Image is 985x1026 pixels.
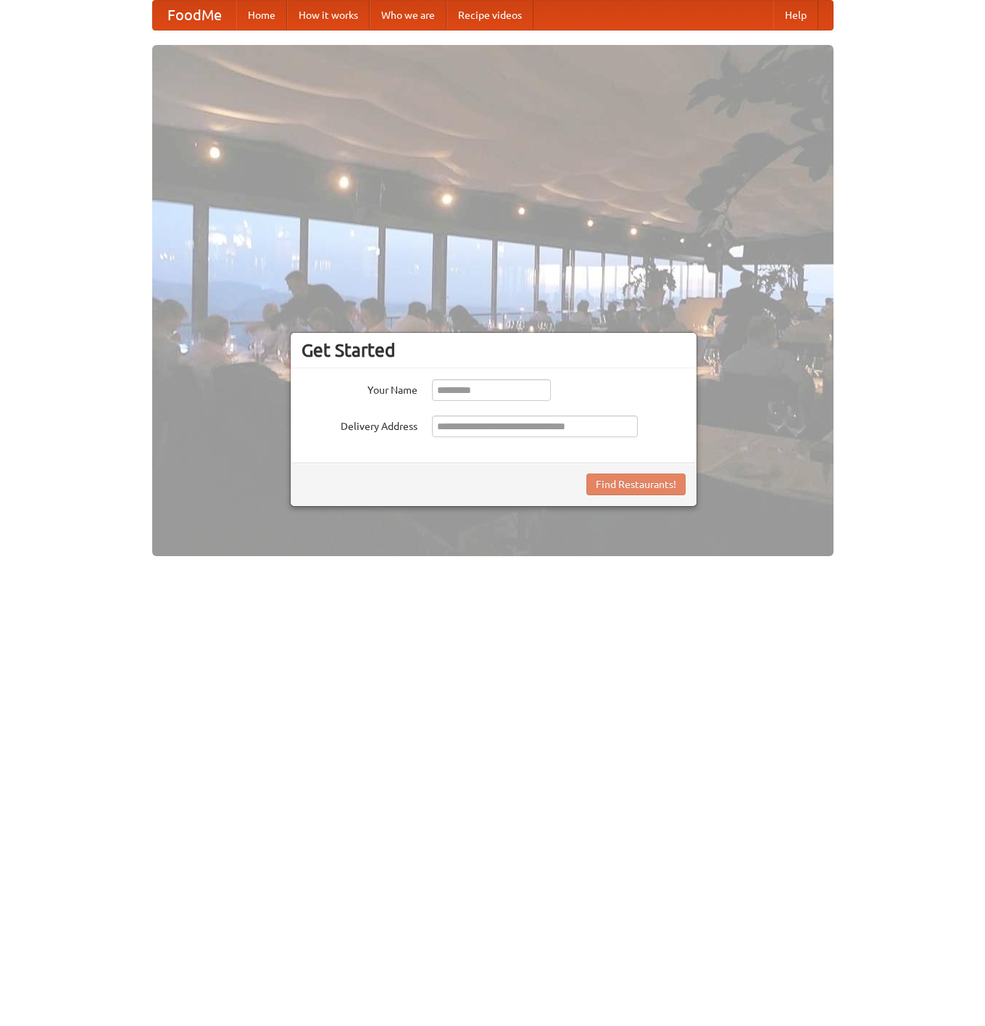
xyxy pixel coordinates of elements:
[153,1,236,30] a: FoodMe
[287,1,370,30] a: How it works
[302,339,686,361] h3: Get Started
[773,1,818,30] a: Help
[302,379,417,397] label: Your Name
[370,1,446,30] a: Who we are
[586,473,686,495] button: Find Restaurants!
[236,1,287,30] a: Home
[446,1,533,30] a: Recipe videos
[302,415,417,434] label: Delivery Address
